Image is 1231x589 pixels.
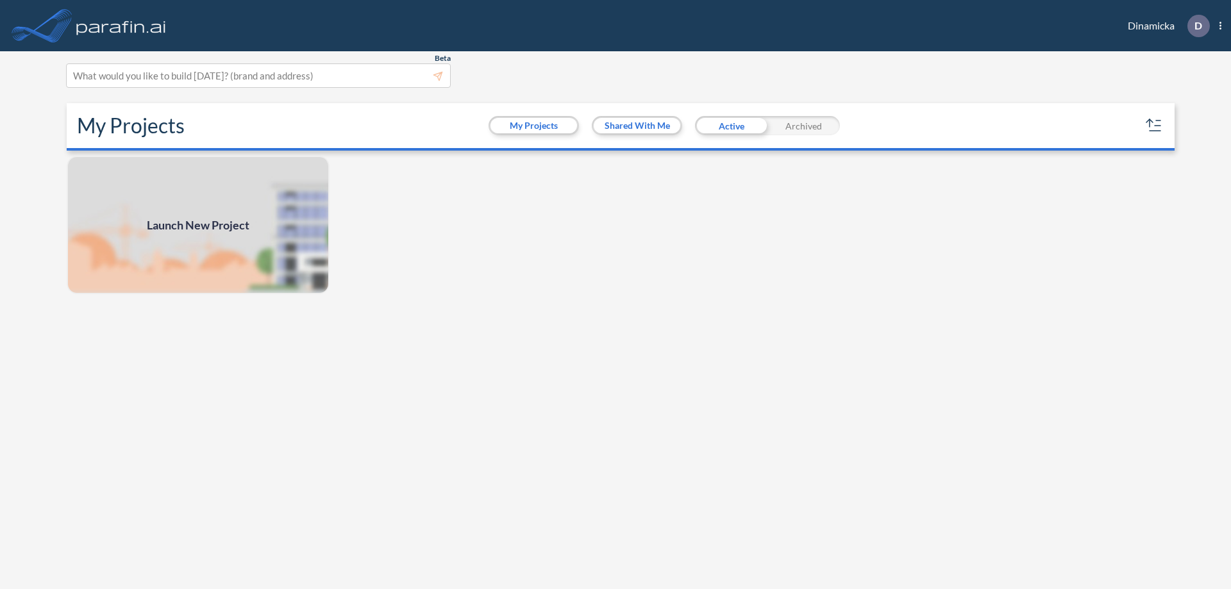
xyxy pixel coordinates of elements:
[695,116,767,135] div: Active
[767,116,840,135] div: Archived
[490,118,577,133] button: My Projects
[67,156,330,294] a: Launch New Project
[77,113,185,138] h2: My Projects
[435,53,451,63] span: Beta
[1109,15,1221,37] div: Dinamicka
[74,13,169,38] img: logo
[594,118,680,133] button: Shared With Me
[67,156,330,294] img: add
[1144,115,1164,136] button: sort
[147,217,249,234] span: Launch New Project
[1194,20,1202,31] p: D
